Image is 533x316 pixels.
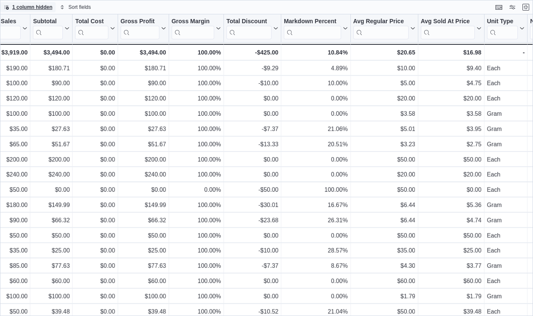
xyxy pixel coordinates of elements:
[121,18,159,39] div: Gross Profit
[75,169,115,180] div: $0.00
[487,215,525,225] div: Gram
[284,47,347,57] div: 10.84%
[75,245,115,256] div: $0.00
[75,63,115,73] div: $0.00
[284,93,347,104] div: 0.00%
[121,124,166,134] div: $27.63
[421,261,482,271] div: $3.77
[121,169,166,180] div: $240.00
[33,276,70,286] div: $60.00
[172,245,221,256] div: 100.00%
[284,291,347,301] div: 0.00%
[421,63,482,73] div: $9.40
[284,169,347,180] div: 0.00%
[57,2,94,12] button: Sort fields
[284,18,341,39] div: Markdown Percent
[487,63,525,73] div: Each
[226,124,278,134] div: -$7.37
[353,200,415,210] div: $6.44
[353,18,415,39] button: Avg Regular Price
[284,230,347,240] div: 0.00%
[172,261,221,271] div: 100.00%
[353,185,415,195] div: $50.00
[33,18,70,39] button: Subtotal
[121,93,166,104] div: $120.00
[172,185,221,195] div: 0.00%
[33,185,70,195] div: $0.00
[487,18,518,39] div: Unit Type
[121,230,166,240] div: $50.00
[226,291,278,301] div: $0.00
[421,200,482,210] div: $5.36
[33,291,70,301] div: $100.00
[226,276,278,286] div: $0.00
[33,169,70,180] div: $240.00
[33,93,70,104] div: $120.00
[487,139,525,149] div: Gram
[353,215,415,225] div: $6.44
[284,261,347,271] div: 8.67%
[33,18,63,39] div: Subtotal
[421,169,482,180] div: $20.00
[487,261,525,271] div: Gram
[121,18,159,26] div: Gross Profit
[33,245,70,256] div: $25.00
[33,109,70,119] div: $100.00
[284,18,341,26] div: Markdown Percent
[487,185,525,195] div: Each
[487,78,525,88] div: Each
[487,276,525,286] div: Each
[421,47,482,57] div: $16.98
[421,18,475,39] div: Avg Sold At Price
[421,78,482,88] div: $4.75
[226,185,278,195] div: -$50.00
[521,2,531,12] button: Exit fullscreen
[172,78,221,88] div: 100.00%
[121,261,166,271] div: $77.63
[353,261,415,271] div: $4.30
[353,18,409,26] div: Avg Regular Price
[172,215,221,225] div: 100.00%
[121,291,166,301] div: $100.00
[75,109,115,119] div: $0.00
[284,154,347,164] div: 0.00%
[172,154,221,164] div: 100.00%
[226,109,278,119] div: $0.00
[75,139,115,149] div: $0.00
[33,63,70,73] div: $180.71
[284,215,347,225] div: 26.31%
[487,291,525,301] div: Gram
[353,276,415,286] div: $60.00
[121,139,166,149] div: $51.67
[353,93,415,104] div: $20.00
[284,185,347,195] div: 100.00%
[353,78,415,88] div: $5.00
[75,18,115,39] button: Total Cost
[421,291,482,301] div: $1.79
[172,63,221,73] div: 100.00%
[353,291,415,301] div: $1.79
[121,154,166,164] div: $200.00
[353,230,415,240] div: $50.00
[33,47,70,57] div: $3,494.00
[507,2,517,12] button: Display options
[75,124,115,134] div: $0.00
[33,230,70,240] div: $50.00
[487,109,525,119] div: Gram
[172,169,221,180] div: 100.00%
[33,124,70,134] div: $27.63
[33,78,70,88] div: $90.00
[421,139,482,149] div: $2.75
[353,245,415,256] div: $35.00
[121,63,166,73] div: $180.71
[353,139,415,149] div: $3.23
[226,93,278,104] div: $0.00
[172,139,221,149] div: 100.00%
[75,78,115,88] div: $0.00
[121,245,166,256] div: $25.00
[421,154,482,164] div: $50.00
[12,4,52,11] span: 1 column hidden
[226,78,278,88] div: -$10.00
[226,139,278,149] div: -$13.33
[172,109,221,119] div: 100.00%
